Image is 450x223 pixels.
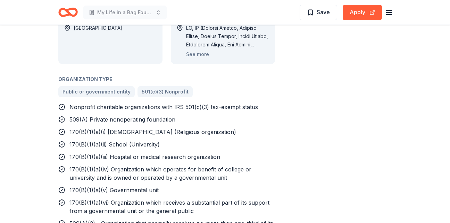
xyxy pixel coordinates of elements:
[69,104,258,110] span: Nonprofit charitable organizations with IRS 501(c)(3) tax-exempt status
[58,4,78,20] a: Home
[69,166,251,181] span: 170(B)(1)(a)(iv) Organization which operates for benefit of college or university and is owned or...
[343,5,382,20] button: Apply
[58,86,135,97] a: Public or government entity
[300,5,337,20] button: Save
[186,50,209,59] button: See more
[58,75,275,83] div: Organization Type
[69,153,220,160] span: 170(B)(1)(a)(iii) Hospital or medical research organization
[69,128,236,135] span: 170(B)(1)(a)(i) [DEMOGRAPHIC_DATA] (Religious organization)
[69,187,159,194] span: 170(B)(1)(a)(v) Governmental unit
[74,24,123,59] div: [GEOGRAPHIC_DATA]
[137,86,193,97] a: 501(c)(3) Nonprofit
[69,141,160,148] span: 170(B)(1)(a)(ii) School (University)
[142,88,189,96] span: 501(c)(3) Nonprofit
[69,116,175,123] span: 509(A) Private nonoperating foundation
[62,88,131,96] span: Public or government entity
[97,8,153,17] span: My Life in a Bag Foundation 3rd Annual Gala
[317,8,330,17] span: Save
[83,6,167,19] button: My Life in a Bag Foundation 3rd Annual Gala
[69,199,269,214] span: 170(B)(1)(a)(vi) Organization which receives a substantial part of its support from a governmenta...
[186,24,269,49] div: LO, IP (Dolorsi Ametco, Adipisc Elitse, Doeius Tempor, Incidi Utlabo, Etdolorem Aliqua, Eni Admin...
